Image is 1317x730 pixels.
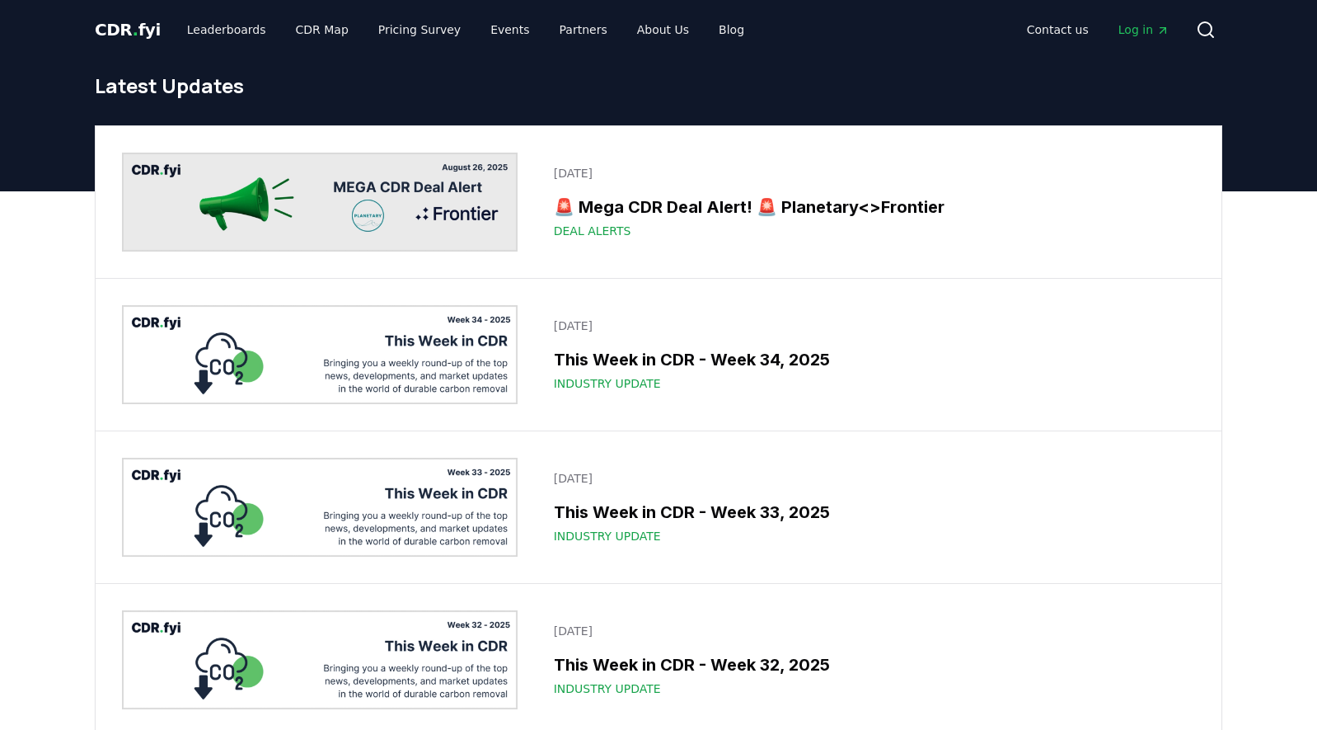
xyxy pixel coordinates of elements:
img: This Week in CDR - Week 32, 2025 blog post image [122,610,518,709]
h3: This Week in CDR - Week 32, 2025 [554,652,1185,677]
p: [DATE] [554,165,1185,181]
span: Log in [1118,21,1169,38]
a: [DATE]This Week in CDR - Week 34, 2025Industry Update [544,308,1195,402]
a: [DATE]🚨 Mega CDR Deal Alert! 🚨 Planetary<>FrontierDeal Alerts [544,155,1195,249]
a: Contact us [1014,15,1102,45]
a: Partners [546,15,621,45]
a: [DATE]This Week in CDR - Week 33, 2025Industry Update [544,460,1195,554]
p: [DATE] [554,470,1185,487]
a: Log in [1105,15,1183,45]
a: [DATE]This Week in CDR - Week 32, 2025Industry Update [544,613,1195,707]
a: Leaderboards [174,15,279,45]
img: This Week in CDR - Week 33, 2025 blog post image [122,458,518,557]
p: [DATE] [554,623,1185,639]
img: This Week in CDR - Week 34, 2025 blog post image [122,305,518,404]
h3: This Week in CDR - Week 33, 2025 [554,500,1185,525]
h1: Latest Updates [95,73,1222,99]
a: CDR.fyi [95,18,161,41]
img: 🚨 Mega CDR Deal Alert! 🚨 Planetary<>Frontier blog post image [122,153,518,252]
h3: 🚨 Mega CDR Deal Alert! 🚨 Planetary<>Frontier [554,195,1185,219]
nav: Main [174,15,757,45]
a: Events [477,15,542,45]
a: CDR Map [283,15,362,45]
span: CDR fyi [95,20,161,40]
a: About Us [624,15,702,45]
span: Industry Update [554,681,661,697]
span: Industry Update [554,528,661,544]
p: [DATE] [554,318,1185,334]
a: Blog [705,15,757,45]
h3: This Week in CDR - Week 34, 2025 [554,347,1185,372]
span: . [133,20,138,40]
span: Deal Alerts [554,223,631,239]
nav: Main [1014,15,1183,45]
span: Industry Update [554,375,661,392]
a: Pricing Survey [365,15,474,45]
